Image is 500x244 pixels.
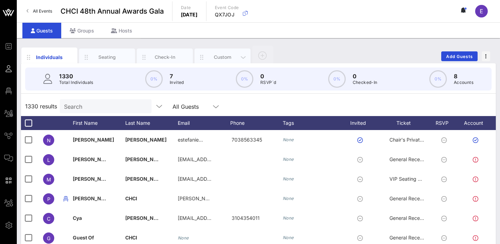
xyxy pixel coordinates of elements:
[125,235,137,241] span: CHCI
[149,54,181,60] div: Check-In
[389,215,431,221] span: General Reception
[103,23,141,38] div: Hosts
[283,116,342,130] div: Tags
[125,137,167,143] span: [PERSON_NAME]
[47,157,50,163] span: L
[47,216,50,222] span: C
[47,177,51,182] span: M
[73,215,82,221] span: Cya
[178,195,302,201] span: [PERSON_NAME][EMAIL_ADDRESS][DOMAIN_NAME]
[283,157,294,162] i: None
[178,235,189,241] i: None
[389,137,447,143] span: Chair's Private Reception
[73,116,125,130] div: First Name
[47,196,50,202] span: P
[178,215,262,221] span: [EMAIL_ADDRESS][DOMAIN_NAME]
[446,54,473,59] span: Add Guests
[207,54,238,60] div: Custom
[215,4,239,11] p: Event Code
[34,53,65,61] div: Individuals
[125,195,137,201] span: CHCI
[458,116,496,130] div: Account
[389,156,431,162] span: General Reception
[389,195,431,201] span: General Reception
[22,6,56,17] a: All Events
[475,5,488,17] div: E
[178,156,262,162] span: [EMAIL_ADDRESS][DOMAIN_NAME]
[25,102,57,110] span: 1330 results
[22,23,61,38] div: Guests
[181,4,198,11] p: Date
[33,8,52,14] span: All Events
[342,116,381,130] div: Invited
[283,235,294,240] i: None
[59,72,93,80] p: 1330
[389,176,480,182] span: VIP Seating & Chair's Private Reception
[480,8,483,15] span: E
[260,72,276,80] p: 0
[73,176,114,182] span: [PERSON_NAME]
[181,11,198,18] p: [DATE]
[353,79,378,86] p: Checked-In
[441,51,478,61] button: Add Guests
[125,215,167,221] span: [PERSON_NAME]
[433,116,458,130] div: RSVP
[125,156,167,162] span: [PERSON_NAME]
[170,79,184,86] p: Invited
[353,72,378,80] p: 0
[170,72,184,80] p: 7
[283,137,294,142] i: None
[381,116,433,130] div: Ticket
[232,137,262,143] span: 7038563345
[283,215,294,221] i: None
[230,116,283,130] div: Phone
[232,215,260,221] span: 3104354011
[125,176,167,182] span: [PERSON_NAME]
[47,137,51,143] span: N
[125,116,178,130] div: Last Name
[172,103,199,110] div: All Guests
[168,99,224,113] div: All Guests
[59,79,93,86] p: Total Individuals
[73,156,114,162] span: [PERSON_NAME]
[47,235,50,241] span: G
[73,137,114,143] span: [PERSON_NAME]
[215,11,239,18] p: QX7JOJ
[61,6,164,16] span: CHCI 48th Annual Awards Gala
[73,195,114,201] span: [PERSON_NAME]
[92,54,123,60] div: Seating
[178,176,262,182] span: [EMAIL_ADDRESS][DOMAIN_NAME]
[61,23,103,38] div: Groups
[454,72,473,80] p: 8
[283,196,294,201] i: None
[178,130,203,150] p: estefanie…
[283,176,294,181] i: None
[178,116,230,130] div: Email
[73,235,94,241] span: Guest Of
[454,79,473,86] p: Accounts
[389,235,431,241] span: General Reception
[260,79,276,86] p: RSVP`d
